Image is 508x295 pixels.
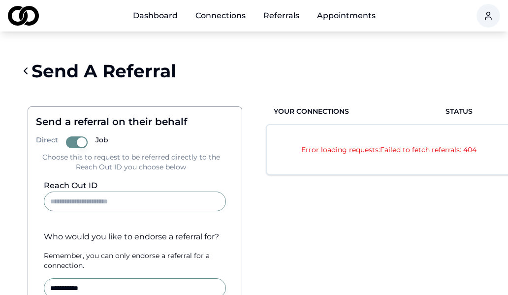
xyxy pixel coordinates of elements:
[255,6,307,26] a: Referrals
[36,136,58,148] label: Direct
[8,6,39,26] img: logo
[44,181,97,190] label: Reach Out ID
[32,61,176,81] div: Send A Referral
[95,136,108,148] label: Job
[309,6,383,26] a: Appointments
[125,6,383,26] nav: Main
[36,152,226,172] div: Choose this to request to be referred directly to the Reach Out ID you choose below
[36,115,226,129] div: Send a referral on their behalf
[445,106,473,116] span: Status
[44,251,226,270] div: Remember, you can only endorse a referral for a connection.
[188,6,254,26] a: Connections
[274,106,349,116] span: Your Connections
[125,6,186,26] a: Dashboard
[44,231,226,243] div: Who would you like to endorse a referral for?
[286,145,491,155] p: Error loading requests: Failed to fetch referrals: 404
